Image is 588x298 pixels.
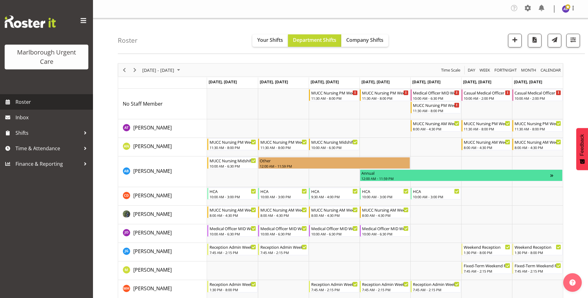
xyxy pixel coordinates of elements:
a: [PERSON_NAME] [133,192,172,199]
button: Timeline Day [467,66,476,74]
div: 11:30 AM - 8:00 PM [464,126,510,131]
div: Gloria Varghese"s event - MUCC Nursing AM Weekday Begin From Monday, October 13, 2025 at 8:00:00 ... [207,206,258,218]
div: 11:30 AM - 8:00 PM [362,96,409,101]
div: 11:30 AM - 8:00 PM [210,145,256,150]
div: Fixed-Term Weekend Reception [515,262,561,269]
div: 8:00 AM - 4:30 PM [515,145,561,150]
div: MUCC Nursing PM Weekday [311,90,358,96]
div: 1:30 PM - 8:00 PM [464,250,510,255]
button: Previous [120,66,129,74]
span: Inbox [15,113,90,122]
div: Alysia Newman-Woods"s event - MUCC Nursing AM Weekends Begin From Sunday, October 19, 2025 at 8:0... [512,138,563,150]
span: [PERSON_NAME] [133,266,172,273]
div: 10:00 AM - 2:00 PM [515,96,561,101]
button: Send a list of all shifts for the selected filtered period to all rostered employees. [548,34,561,47]
div: 11:30 AM - 8:00 PM [413,108,459,113]
div: MUCC Nursing AM Weekends [515,139,561,145]
span: Day [467,66,476,74]
div: Next [130,64,140,77]
div: 10:00 AM - 6:30 PM [210,231,256,236]
div: 10:00 AM - 2:00 PM [464,96,510,101]
div: Jenny O'Donnell"s event - Medical Officer MID Weekday Begin From Tuesday, October 14, 2025 at 10:... [258,225,308,237]
div: 11:30 AM - 8:00 PM [515,126,561,131]
span: [PERSON_NAME] [133,124,172,131]
div: Cordelia Davies"s event - HCA Begin From Monday, October 13, 2025 at 10:00:00 AM GMT+13:00 Ends A... [207,188,258,199]
div: Weekend Reception [464,244,510,250]
span: Company Shifts [346,37,383,43]
span: [DATE] - [DATE] [142,66,175,74]
a: No Staff Member [123,100,163,107]
div: Agnes Tyson"s event - MUCC Nursing PM Weekends Begin From Sunday, October 19, 2025 at 11:30:00 AM... [512,120,563,132]
div: Alysia Newman-Woods"s event - MUCC Nursing AM Weekends Begin From Saturday, October 18, 2025 at 8... [462,138,512,150]
div: Medical Officer MID Weekday [260,225,307,231]
div: 7:45 AM - 2:15 PM [260,250,307,255]
div: Margie Vuto"s event - Fixed-Term Weekend Reception Begin From Sunday, October 19, 2025 at 7:45:00... [512,262,563,274]
button: Feedback - Show survey [576,128,588,170]
div: 10:00 AM - 6:30 PM [210,164,256,169]
div: Reception Admin Weekday AM [210,244,256,250]
button: Time Scale [440,66,462,74]
div: Andrew Brooks"s event - Other Begin From Tuesday, October 14, 2025 at 12:00:00 AM GMT+13:00 Ends ... [258,157,410,169]
div: 10:00 AM - 6:30 PM [413,96,459,101]
div: 11:30 AM - 8:00 PM [311,96,358,101]
div: 9:30 AM - 4:00 PM [311,194,358,199]
div: MUCC Nursing AM Weekday [210,207,256,213]
span: [DATE], [DATE] [412,79,440,85]
button: Company Shifts [341,34,388,47]
div: Cordelia Davies"s event - HCA Begin From Wednesday, October 15, 2025 at 9:30:00 AM GMT+13:00 Ends... [309,188,359,199]
div: MUCC Nursing AM Weekends [464,139,510,145]
div: HCA [260,188,307,194]
div: Jenny O'Donnell"s event - Medical Officer MID Weekday Begin From Monday, October 13, 2025 at 10:0... [207,225,258,237]
div: HCA [210,188,256,194]
button: Timeline Month [520,66,537,74]
div: 10:00 AM - 6:30 PM [362,231,409,236]
div: No Staff Member"s event - Medical Officer MID Weekday Begin From Friday, October 17, 2025 at 10:0... [411,89,461,101]
div: Casual Medical Officer Weekend [464,90,510,96]
div: 7:45 AM - 2:15 PM [210,250,256,255]
div: Agnes Tyson"s event - MUCC Nursing AM Weekday Begin From Friday, October 17, 2025 at 8:00:00 AM G... [411,120,461,132]
span: [DATE], [DATE] [361,79,390,85]
div: Margret Hall"s event - Reception Admin Weekday AM Begin From Thursday, October 16, 2025 at 7:45:0... [360,281,410,292]
div: Jenny O'Donnell"s event - Medical Officer MID Weekday Begin From Wednesday, October 15, 2025 at 1... [309,225,359,237]
div: Alysia Newman-Woods"s event - MUCC Nursing PM Weekday Begin From Tuesday, October 14, 2025 at 11:... [258,138,308,150]
img: help-xxl-2.png [569,279,576,286]
div: Josephine Godinez"s event - Reception Admin Weekday AM Begin From Monday, October 13, 2025 at 7:4... [207,243,258,255]
button: Next [131,66,139,74]
a: [PERSON_NAME] [133,167,172,175]
a: [PERSON_NAME] [133,229,172,236]
span: Your Shifts [257,37,283,43]
div: Josephine Godinez"s event - Weekend Reception Begin From Sunday, October 19, 2025 at 1:30:00 PM G... [512,243,563,255]
div: 8:00 AM - 4:30 PM [260,213,307,218]
button: October 13 - 19, 2025 [141,66,183,74]
div: Jenny O'Donnell"s event - Medical Officer MID Weekday Begin From Thursday, October 16, 2025 at 10... [360,225,410,237]
div: 7:45 AM - 2:15 PM [515,269,561,274]
span: Department Shifts [293,37,336,43]
div: Alysia Newman-Woods"s event - MUCC Nursing Midshift Begin From Wednesday, October 15, 2025 at 10:... [309,138,359,150]
button: Fortnight [493,66,518,74]
a: [PERSON_NAME] [133,285,172,292]
td: No Staff Member resource [118,89,207,119]
div: 1:30 PM - 8:00 PM [210,287,256,292]
div: Margret Hall"s event - Reception Admin Weekday AM Begin From Friday, October 17, 2025 at 7:45:00 ... [411,281,461,292]
div: 10:00 AM - 3:00 PM [362,194,409,199]
span: [PERSON_NAME] [133,143,172,150]
div: Margret Hall"s event - Reception Admin Weekday AM Begin From Wednesday, October 15, 2025 at 7:45:... [309,281,359,292]
button: Filter Shifts [566,34,580,47]
span: Finance & Reporting [15,159,81,169]
span: [PERSON_NAME] [133,248,172,255]
td: Margie Vuto resource [118,261,207,280]
div: Medical Officer MID Weekday [413,90,459,96]
a: [PERSON_NAME] [133,210,172,218]
div: 8:00 AM - 4:30 PM [413,126,459,131]
div: Previous [119,64,130,77]
div: Margie Vuto"s event - Fixed-Term Weekend Reception Begin From Saturday, October 18, 2025 at 7:45:... [462,262,512,274]
div: MUCC Nursing Midshift [311,139,358,145]
div: 7:45 AM - 2:15 PM [311,287,358,292]
div: 10:00 AM - 3:00 PM [260,194,307,199]
div: Reception Admin Weekday AM [362,281,409,287]
div: No Staff Member"s event - Casual Medical Officer Weekend Begin From Saturday, October 18, 2025 at... [462,89,512,101]
td: Gloria Varghese resource [118,206,207,224]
